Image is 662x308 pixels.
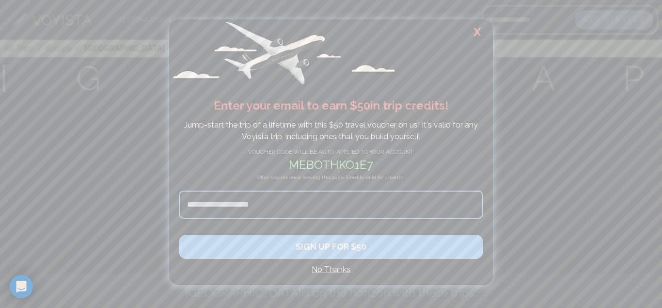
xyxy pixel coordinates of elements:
[179,264,483,276] h4: No Thanks
[179,174,483,191] h4: Offer expires once leaving this page. Credits valid for 1 month.
[462,19,493,45] h2: X
[179,147,483,156] h4: VOUCHER CODE WILL BE AUTO-APPLIED TO YOUR ACCOUNT:
[184,119,478,143] p: Jump-start the trip of a lifetime with this $ 50 travel voucher on us! It's valid for any Voyista...
[10,275,33,298] div: Open Intercom Messenger
[169,19,396,87] img: Avopass plane flying
[179,156,483,174] h2: mebothko1e7
[179,97,483,114] h2: Enter your email to earn $ 50 in trip credits !
[179,235,483,259] button: SIGN UP FOR $50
